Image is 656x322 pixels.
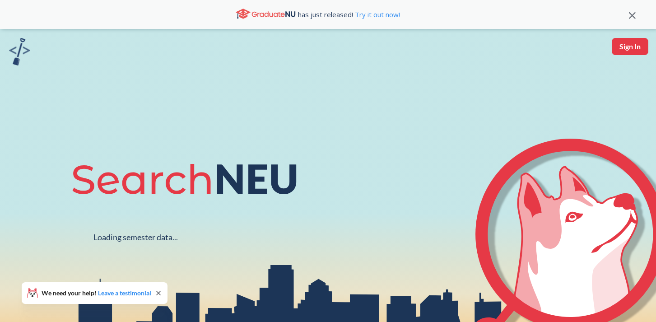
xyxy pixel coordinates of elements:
button: Sign In [612,38,648,55]
a: sandbox logo [9,38,30,68]
img: sandbox logo [9,38,30,65]
a: Try it out now! [353,10,400,19]
span: We need your help! [42,290,151,296]
span: has just released! [298,9,400,19]
a: Leave a testimonial [98,289,151,297]
div: Loading semester data... [93,232,178,243]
